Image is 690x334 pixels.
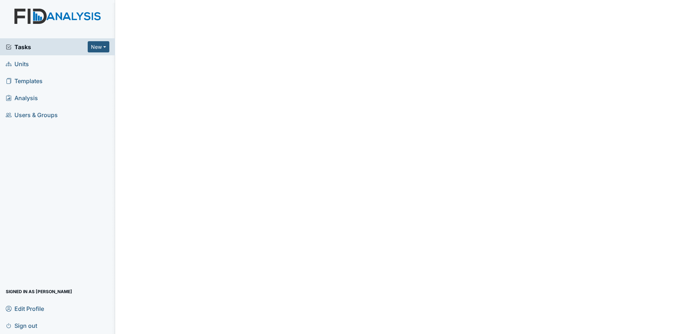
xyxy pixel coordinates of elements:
[6,43,88,51] a: Tasks
[6,286,72,297] span: Signed in as [PERSON_NAME]
[6,92,38,103] span: Analysis
[88,41,109,52] button: New
[6,75,43,86] span: Templates
[6,109,58,120] span: Users & Groups
[6,320,37,331] span: Sign out
[6,58,29,69] span: Units
[6,303,44,314] span: Edit Profile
